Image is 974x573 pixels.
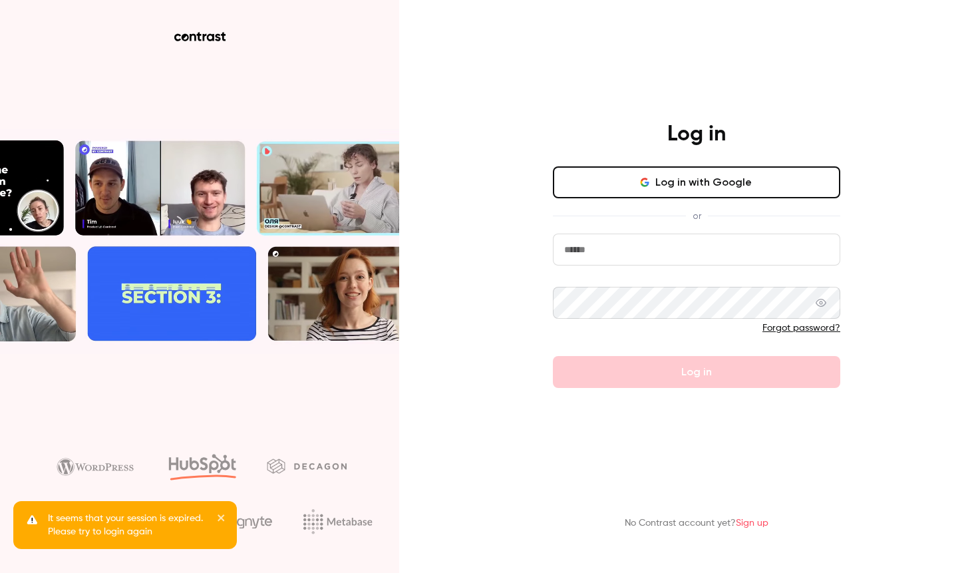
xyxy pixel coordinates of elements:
[686,209,708,223] span: or
[267,459,347,473] img: decagon
[762,323,840,333] a: Forgot password?
[625,516,768,530] p: No Contrast account yet?
[217,512,226,528] button: close
[48,512,208,538] p: It seems that your session is expired. Please try to login again
[553,166,840,198] button: Log in with Google
[736,518,768,528] a: Sign up
[667,121,726,148] h4: Log in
